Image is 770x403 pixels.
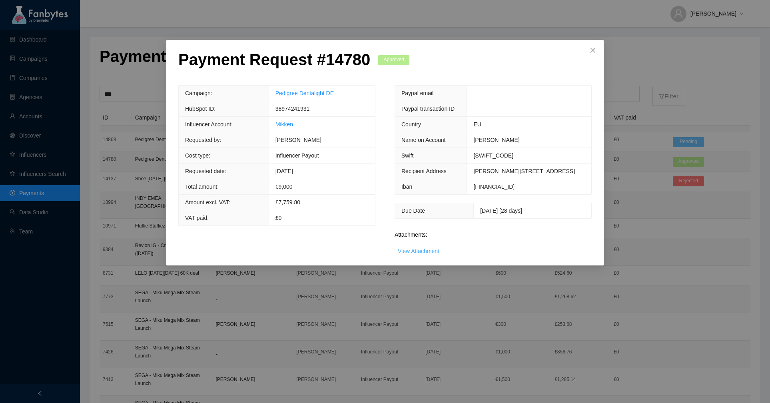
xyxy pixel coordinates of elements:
span: HubSpot ID: [185,106,215,112]
span: £7,759.80 [275,199,300,205]
span: [FINANCIAL_ID] [473,184,515,190]
span: Campaign: [185,90,212,96]
span: Paypal transaction ID [401,106,455,112]
span: [DATE] [28 days] [480,207,522,214]
span: Requested date: [185,168,226,174]
span: Approved [378,55,409,65]
span: Recipient Address [401,168,447,174]
span: close [590,47,596,54]
span: Swift [401,152,413,159]
span: [PERSON_NAME] [275,137,321,143]
a: Mikken [275,121,293,128]
button: Close [582,40,604,62]
span: Cost type: [185,152,210,159]
span: Due Date [401,207,425,214]
a: View Attachment [398,248,439,254]
span: Amount excl. VAT: [185,199,230,205]
span: Country [401,121,421,128]
span: Influencer Payout [275,152,319,159]
span: Influencer Account: [185,121,233,128]
span: [DATE] [275,168,293,174]
span: € 9,000 [275,184,293,190]
span: 38974241931 [275,106,310,112]
span: Iban [401,184,412,190]
span: Total amount: [185,184,219,190]
a: Pedigree Dentalight DE [275,90,334,96]
span: [PERSON_NAME] [473,137,519,143]
p: Payment Request # 14780 [178,50,370,69]
span: [PERSON_NAME][STREET_ADDRESS] [473,168,575,174]
span: Requested by: [185,137,221,143]
span: Paypal email [401,90,433,96]
span: EU [473,121,481,128]
span: Name on Account [401,137,446,143]
span: [SWIFT_CODE] [473,152,513,159]
span: VAT paid: [185,215,209,221]
span: £0 [275,215,282,221]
